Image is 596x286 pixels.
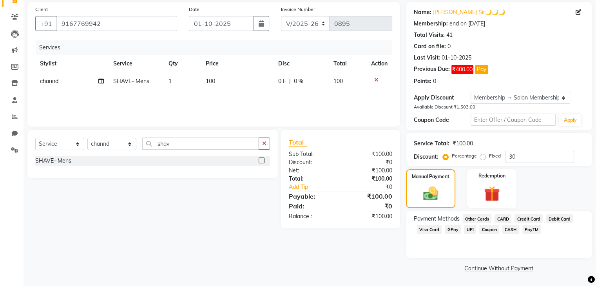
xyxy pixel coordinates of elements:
button: Apply [559,114,581,126]
div: Last Visit: [414,54,440,62]
span: UPI [464,225,476,234]
div: ₹100.00 [453,139,473,148]
div: Services [36,40,398,55]
label: Percentage [452,152,477,159]
div: ₹100.00 [341,167,398,175]
span: Total [289,138,307,147]
th: Total [329,55,366,72]
div: ₹0 [341,158,398,167]
div: ₹100.00 [341,212,398,221]
div: Available Discount ₹1,503.00 [414,104,584,110]
a: Continue Without Payment [408,264,591,273]
div: Payable: [283,192,341,201]
a: Add Tip [283,183,350,191]
span: Payment Methods [414,215,460,223]
div: Card on file: [414,42,446,51]
div: Total: [283,175,341,183]
label: Fixed [489,152,501,159]
div: Name: [414,8,431,16]
img: _cash.svg [418,185,443,202]
span: Debit Card [546,214,573,223]
button: Pay [475,65,488,74]
div: 0 [447,42,451,51]
span: | [289,77,291,85]
input: Search or Scan [142,138,259,150]
span: Coupon [479,225,499,234]
span: CASH [502,225,519,234]
span: 100 [206,78,215,85]
div: Apply Discount [414,94,471,102]
div: 01-10-2025 [442,54,471,62]
div: Membership: [414,20,448,28]
div: 41 [446,31,453,39]
div: end on [DATE] [449,20,485,28]
span: SHAVE- Mens [113,78,149,85]
label: Manual Payment [412,173,449,180]
input: Search by Name/Mobile/Email/Code [56,16,177,31]
div: Discount: [414,153,438,161]
div: Previous Due: [414,65,450,74]
div: 0 [433,77,436,85]
div: Points: [414,77,431,85]
th: Stylist [35,55,109,72]
span: CARD [495,214,511,223]
span: Other Cards [463,214,492,223]
th: Qty [164,55,201,72]
div: ₹100.00 [341,150,398,158]
label: Invoice Number [281,6,315,13]
span: PayTM [522,225,541,234]
input: Enter Offer / Coupon Code [471,114,556,126]
span: 0 F [278,77,286,85]
div: SHAVE- Mens [35,157,71,165]
div: Coupon Code [414,116,471,124]
span: channd [40,78,58,85]
span: ₹400.00 [451,65,473,74]
span: 100 [333,78,343,85]
label: Redemption [478,172,505,179]
span: Credit Card [514,214,543,223]
th: Service [109,55,164,72]
a: [PERSON_NAME] Sir🌙🌙🌙 [433,8,505,16]
th: Price [201,55,274,72]
th: Disc [274,55,329,72]
span: Visa Card [417,225,442,234]
div: ₹0 [341,201,398,211]
div: Service Total: [414,139,449,148]
div: Sub Total: [283,150,341,158]
div: Total Visits: [414,31,445,39]
button: +91 [35,16,57,31]
img: _gift.svg [479,184,505,204]
label: Client [35,6,48,13]
span: 1 [168,78,172,85]
div: ₹100.00 [341,192,398,201]
div: Paid: [283,201,341,211]
label: Date [189,6,199,13]
div: ₹0 [350,183,398,191]
span: GPay [445,225,461,234]
th: Action [366,55,392,72]
div: ₹100.00 [341,175,398,183]
div: Discount: [283,158,341,167]
div: Net: [283,167,341,175]
span: 0 % [294,77,303,85]
div: Balance : [283,212,341,221]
